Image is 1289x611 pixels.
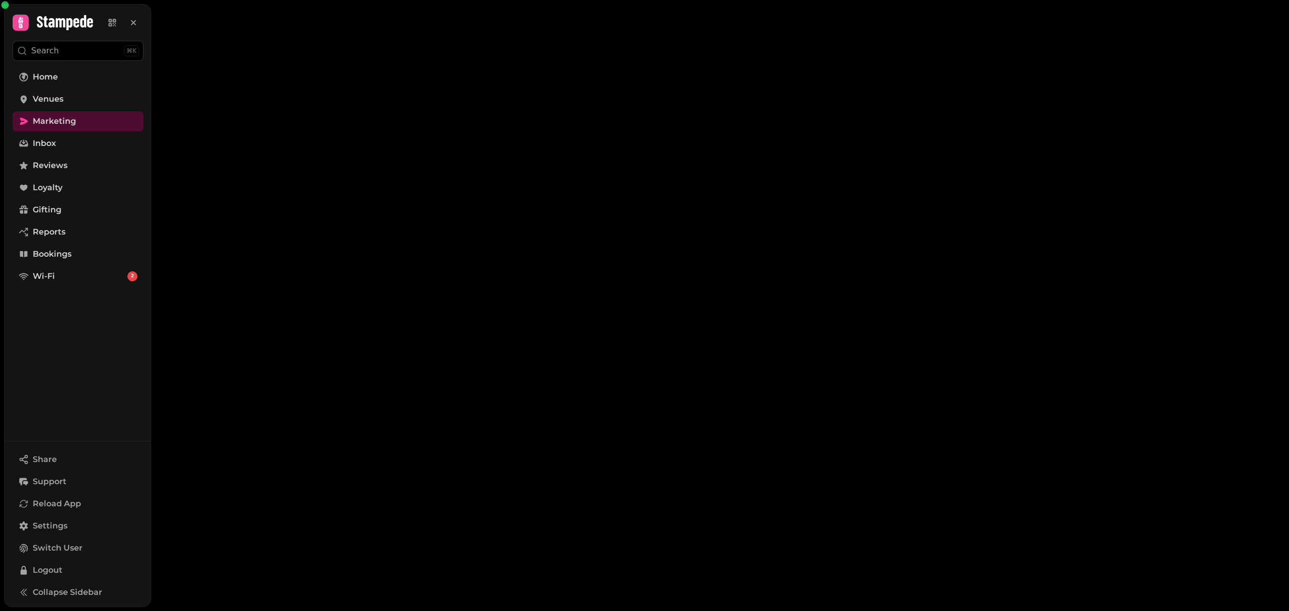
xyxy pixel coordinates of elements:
span: Reload App [33,498,81,510]
span: Gifting [33,204,61,216]
span: Settings [33,520,67,532]
span: Share [33,453,57,466]
a: Venues [13,89,144,109]
button: Collapse Sidebar [13,582,144,602]
a: Wi-Fi2 [13,266,144,286]
span: Home [33,71,58,83]
span: Loyalty [33,182,62,194]
span: 2 [131,273,134,280]
button: Logout [13,560,144,580]
a: Gifting [13,200,144,220]
span: Reports [33,226,65,238]
span: Switch User [33,542,83,554]
span: Bookings [33,248,71,260]
button: Share [13,449,144,470]
span: Support [33,476,66,488]
a: Loyalty [13,178,144,198]
button: Switch User [13,538,144,558]
span: Reviews [33,160,67,172]
a: Settings [13,516,144,536]
span: Inbox [33,137,56,149]
a: Reviews [13,156,144,176]
button: Reload App [13,494,144,514]
span: Logout [33,564,62,576]
a: Bookings [13,244,144,264]
a: Reports [13,222,144,242]
span: Venues [33,93,63,105]
a: Home [13,67,144,87]
div: ⌘K [124,45,139,56]
span: Wi-Fi [33,270,55,282]
p: Search [31,45,59,57]
span: Collapse Sidebar [33,586,102,598]
button: Search⌘K [13,41,144,61]
a: Inbox [13,133,144,154]
a: Marketing [13,111,144,131]
button: Support [13,472,144,492]
span: Marketing [33,115,76,127]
